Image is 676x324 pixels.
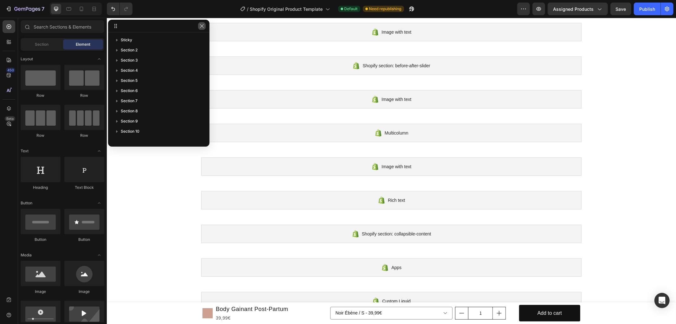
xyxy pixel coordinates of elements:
span: Save [616,6,626,12]
button: Publish [634,3,660,15]
span: Image with text [275,145,305,153]
span: Toggle open [94,54,104,64]
div: Image [21,289,61,294]
span: Toggle open [94,198,104,208]
button: Add to cart [412,287,473,304]
span: Sticky [121,37,132,43]
span: Image with text [275,10,305,18]
div: Beta [5,116,15,121]
span: Section 3 [121,57,138,63]
span: Media [21,252,32,258]
span: Section 10 [121,128,139,135]
span: Custom Liquid [275,280,304,287]
iframe: Design area [107,18,676,324]
div: Image [64,289,104,294]
span: Apps [285,246,295,254]
div: Button [64,237,104,242]
span: Section 4 [121,67,138,74]
span: Multicolumn [278,111,302,119]
span: Section 11 [121,138,138,145]
span: Section 8 [121,108,138,114]
p: 7 [42,5,44,13]
div: Row [64,133,104,138]
div: 450 [6,68,15,73]
button: Assigned Products [548,3,608,15]
span: Section [35,42,49,47]
div: Text Block [64,185,104,190]
button: 7 [3,3,47,15]
div: Add to cart [431,291,455,300]
div: Open Intercom Messenger [654,293,670,308]
span: Layout [21,56,33,62]
div: Undo/Redo [107,3,132,15]
span: Section 6 [121,88,138,94]
button: decrement [349,289,361,301]
div: Row [64,93,104,98]
div: Button [21,237,61,242]
span: Need republishing [369,6,402,12]
input: Search Sections & Elements [21,20,104,33]
span: Shopify Original Product Template [250,6,323,12]
input: quantity [361,289,386,301]
span: Toggle open [94,250,104,260]
span: Element [76,42,90,47]
span: Rich text [281,179,298,186]
span: Button [21,200,32,206]
div: Heading [21,185,61,190]
button: Save [610,3,631,15]
span: Section 5 [121,77,138,84]
button: increment [386,289,399,301]
span: Section 2 [121,47,138,53]
span: Section 7 [121,98,138,104]
span: Text [21,148,29,154]
span: Image with text [275,78,305,85]
div: Publish [639,6,655,12]
div: 39,99€ [108,296,182,304]
h1: Body Gainant Post-Partum [108,287,182,296]
span: Toggle open [94,146,104,156]
span: Default [344,6,358,12]
span: / [247,6,249,12]
div: Row [21,93,61,98]
div: Row [21,133,61,138]
span: Section 9 [121,118,138,124]
span: Assigned Products [553,6,594,12]
span: Shopify section: collapsible-content [255,212,325,220]
span: Shopify section: before-after-slider [256,44,323,52]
